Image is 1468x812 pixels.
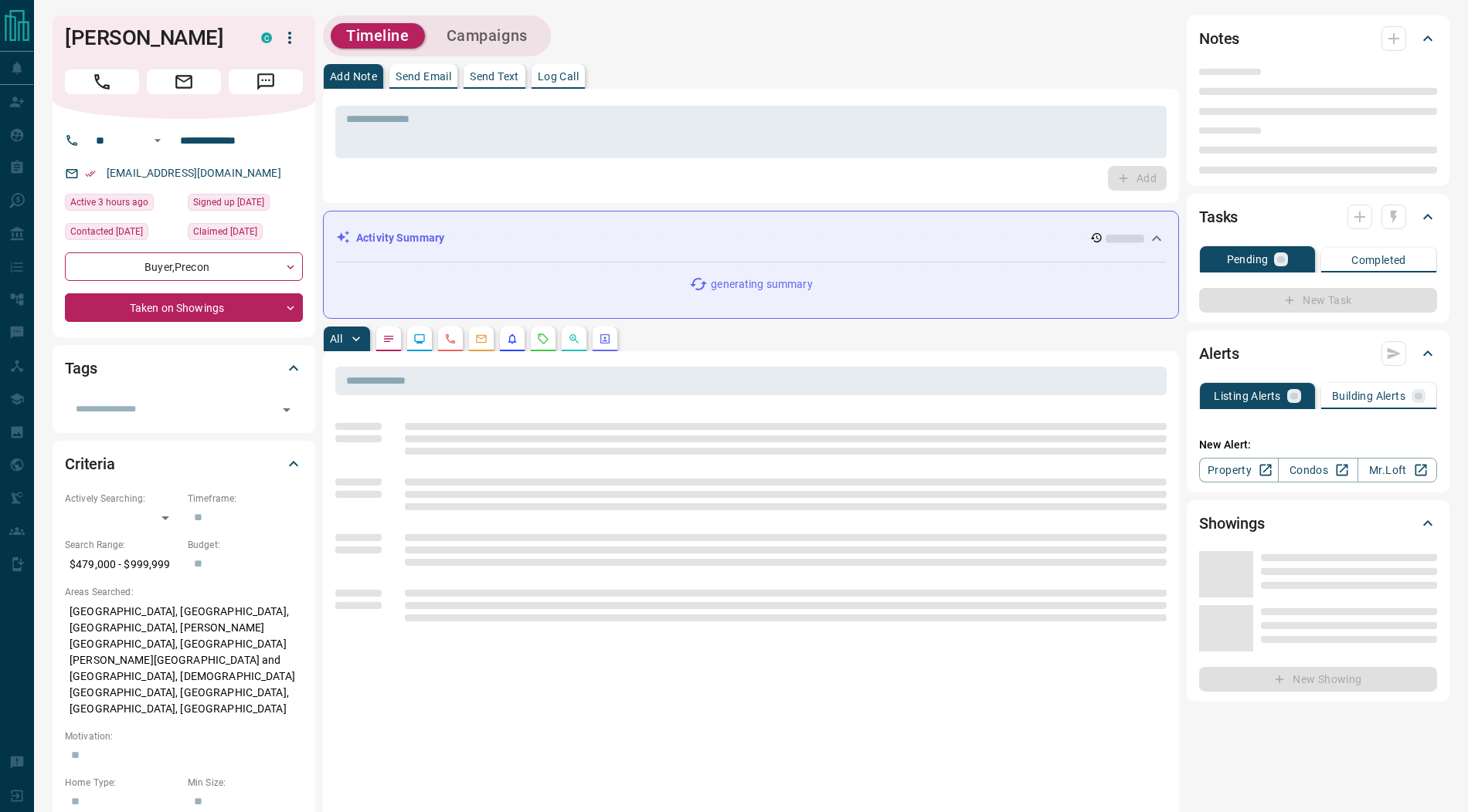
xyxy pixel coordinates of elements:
[431,23,543,49] button: Campaigns
[1214,391,1281,401] p: Listing Alerts
[1199,20,1437,57] div: Notes
[65,452,115,476] h2: Criteria
[330,333,342,344] p: All
[1199,335,1437,372] div: Alerts
[1199,437,1437,453] p: New Alert:
[330,71,377,82] p: Add Note
[65,252,303,281] div: Buyer , Precon
[188,538,303,552] p: Budget:
[331,23,425,49] button: Timeline
[1199,458,1279,482] a: Property
[475,333,488,345] svg: Emails
[65,194,180,215] div: Wed Aug 13 2025
[1199,198,1437,235] div: Tasks
[229,69,303,94] span: Message
[1358,458,1437,482] a: Mr.Loft
[188,194,303,215] div: Sun Jul 06 2025
[65,552,180,577] p: $479,000 - $999,999
[1199,205,1238,229] h2: Tasks
[568,333,580,345] svg: Opportunities
[336,224,1166,252] div: Activity Summary
[65,356,97,381] h2: Tags
[413,333,426,345] svg: Lead Browsing Activity
[1199,26,1239,51] h2: Notes
[70,224,143,239] span: Contacted [DATE]
[65,776,180,790] p: Home Type:
[188,223,303,245] div: Mon Aug 04 2025
[1351,255,1406,266] p: Completed
[444,333,457,345] svg: Calls
[356,230,444,246] p: Activity Summary
[1199,505,1437,542] div: Showings
[65,69,139,94] span: Call
[65,729,303,743] p: Motivation:
[396,71,451,82] p: Send Email
[193,195,264,210] span: Signed up [DATE]
[193,224,257,239] span: Claimed [DATE]
[188,776,303,790] p: Min Size:
[65,293,303,322] div: Taken on Showings
[537,333,549,345] svg: Requests
[65,599,303,722] p: [GEOGRAPHIC_DATA], [GEOGRAPHIC_DATA], [GEOGRAPHIC_DATA], [PERSON_NAME][GEOGRAPHIC_DATA], [GEOGRAP...
[1199,341,1239,366] h2: Alerts
[188,492,303,506] p: Timeframe:
[276,399,297,421] button: Open
[711,276,812,293] p: generating summary
[107,167,281,179] a: [EMAIL_ADDRESS][DOMAIN_NAME]
[382,333,395,345] svg: Notes
[1227,254,1269,265] p: Pending
[65,223,180,245] div: Sun Jul 06 2025
[599,333,611,345] svg: Agent Actions
[1332,391,1405,401] p: Building Alerts
[65,585,303,599] p: Areas Searched:
[65,25,238,50] h1: [PERSON_NAME]
[261,32,272,43] div: condos.ca
[147,69,221,94] span: Email
[506,333,518,345] svg: Listing Alerts
[1278,458,1358,482] a: Condos
[470,71,519,82] p: Send Text
[148,131,167,150] button: Open
[65,445,303,482] div: Criteria
[538,71,579,82] p: Log Call
[65,538,180,552] p: Search Range:
[65,350,303,387] div: Tags
[70,195,148,210] span: Active 3 hours ago
[85,168,96,179] svg: Email Verified
[65,492,180,506] p: Actively Searching:
[1199,511,1265,536] h2: Showings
